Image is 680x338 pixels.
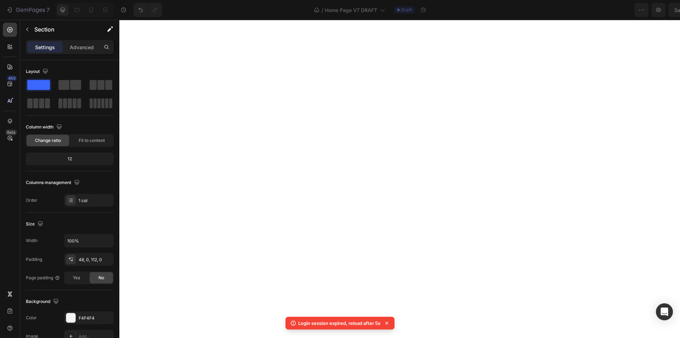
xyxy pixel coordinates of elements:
div: Beta [5,130,17,135]
div: Open Intercom Messenger [656,303,673,320]
span: Yes [73,275,80,281]
span: No [98,275,104,281]
button: Publish [633,3,663,17]
span: Draft [401,7,412,13]
p: 7 [46,6,50,14]
div: Background [26,297,60,307]
div: Width [26,237,38,244]
p: Settings [35,44,55,51]
div: 48, 0, 112, 0 [79,257,112,263]
div: Page padding [26,275,60,281]
div: Layout [26,67,50,76]
iframe: Design area [119,20,680,338]
div: Columns management [26,178,81,188]
div: Size [26,219,45,229]
div: Padding [26,256,42,263]
input: Auto [64,234,113,247]
div: Color [26,315,37,321]
div: F4F4F4 [79,315,112,321]
span: Save [613,7,624,13]
button: Save [607,3,630,17]
div: 12 [27,154,112,164]
p: Section [34,25,92,34]
div: Order [26,197,38,204]
span: Fit to content [79,137,105,144]
div: Undo/Redo [134,3,162,17]
div: 450 [7,75,17,81]
div: Publish [639,6,657,14]
button: 7 [3,3,53,17]
span: / [322,6,323,14]
div: Column width [26,122,63,132]
p: Advanced [70,44,94,51]
span: Home Page V7 DRAFT [325,6,377,14]
p: Login session expired, reload after 5s [298,320,380,327]
span: Change ratio [35,137,61,144]
div: 1 col [79,197,112,204]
